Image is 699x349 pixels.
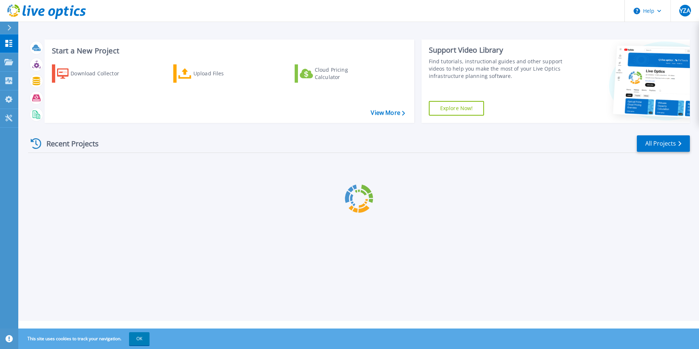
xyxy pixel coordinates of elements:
[429,101,484,116] a: Explore Now!
[637,135,690,152] a: All Projects
[52,47,405,55] h3: Start a New Project
[371,109,405,116] a: View More
[429,45,566,55] div: Support Video Library
[193,66,252,81] div: Upload Files
[295,64,376,83] a: Cloud Pricing Calculator
[28,135,109,153] div: Recent Projects
[173,64,255,83] a: Upload Files
[20,332,150,345] span: This site uses cookies to track your navigation.
[429,58,566,80] div: Find tutorials, instructional guides and other support videos to help you make the most of your L...
[680,8,690,14] span: YZA
[52,64,133,83] a: Download Collector
[315,66,373,81] div: Cloud Pricing Calculator
[71,66,129,81] div: Download Collector
[129,332,150,345] button: OK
